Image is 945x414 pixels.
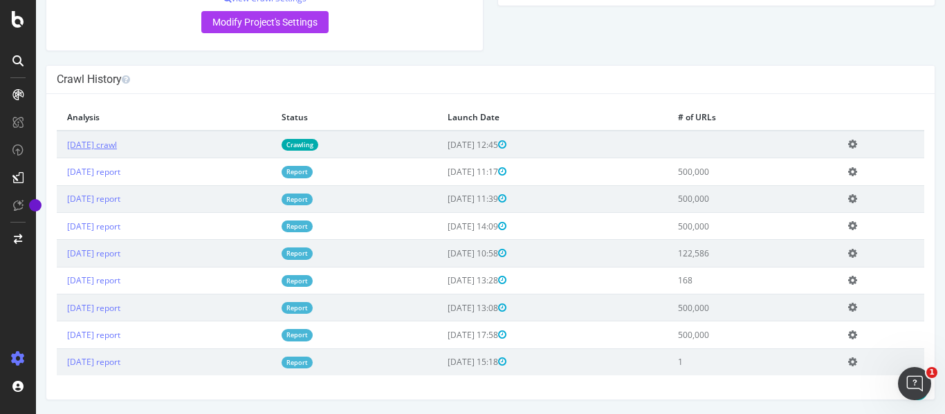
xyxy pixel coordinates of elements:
span: [DATE] 14:09 [412,220,470,232]
a: [DATE] report [31,329,84,341]
a: Report [246,194,277,205]
a: Report [246,275,277,287]
a: Report [246,247,277,259]
td: 168 [632,267,802,294]
a: Report [246,302,277,314]
a: [DATE] report [31,302,84,314]
span: [DATE] 10:58 [412,247,470,259]
a: Modify Project's Settings [165,11,293,33]
td: 500,000 [632,321,802,348]
a: Report [246,329,277,341]
span: [DATE] 12:45 [412,139,470,151]
a: Report [246,357,277,368]
a: [DATE] report [31,274,84,286]
a: Crawling [246,139,282,151]
td: 500,000 [632,185,802,212]
a: Report [246,220,277,232]
th: Status [235,104,401,131]
td: 122,586 [632,240,802,267]
div: Tooltip anchor [29,199,42,211]
span: [DATE] 17:58 [412,329,470,341]
td: 500,000 [632,158,802,185]
span: [DATE] 11:17 [412,166,470,178]
a: [DATE] report [31,247,84,259]
th: Launch Date [401,104,632,131]
a: [DATE] report [31,220,84,232]
span: [DATE] 15:18 [412,356,470,368]
a: [DATE] report [31,356,84,368]
th: Analysis [21,104,235,131]
iframe: Intercom live chat [898,367,931,400]
td: 500,000 [632,213,802,240]
a: Report [246,166,277,178]
a: [DATE] report [31,193,84,205]
span: 1 [926,367,937,378]
a: [DATE] crawl [31,139,81,151]
span: [DATE] 13:08 [412,302,470,314]
a: [DATE] report [31,166,84,178]
td: 1 [632,348,802,375]
span: [DATE] 11:39 [412,193,470,205]
h4: Crawl History [21,73,888,86]
td: 500,000 [632,294,802,321]
span: [DATE] 13:28 [412,274,470,286]
th: # of URLs [632,104,802,131]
